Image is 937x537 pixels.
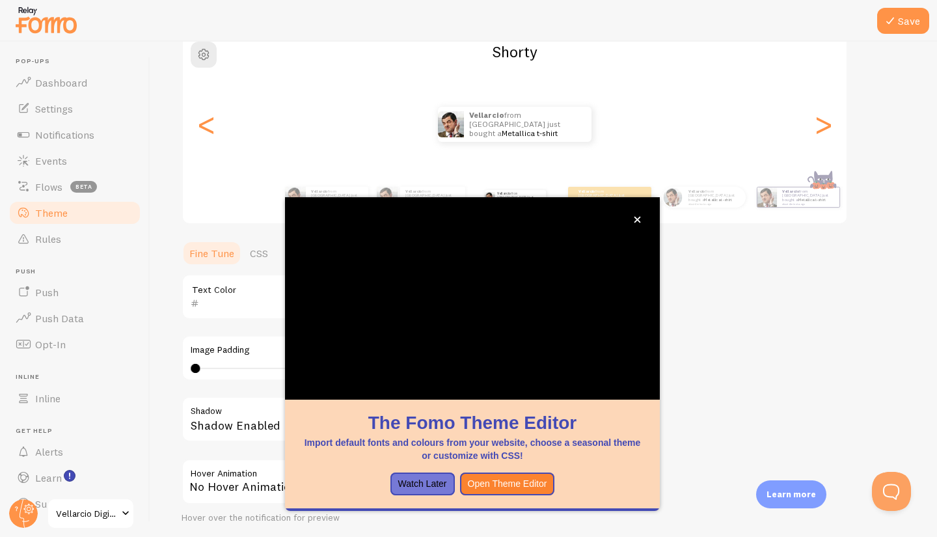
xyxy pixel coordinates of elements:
h1: The Fomo Theme Editor [301,410,644,435]
p: from [GEOGRAPHIC_DATA] just bought a [311,189,363,205]
span: Flows [35,180,62,193]
strong: vellarcio [469,110,504,120]
p: from [GEOGRAPHIC_DATA] just bought a [782,189,834,205]
p: from [GEOGRAPHIC_DATA] just bought a [497,190,541,204]
span: Inline [16,373,142,381]
a: Dashboard [8,70,142,96]
div: The Fomo Theme EditorImport default fonts and colours from your website, choose a seasonal theme ... [285,197,660,511]
small: about 4 minutes ago [688,202,739,205]
a: Opt-In [8,331,142,357]
h2: Shorty [183,42,847,62]
span: Notifications [35,128,94,141]
span: Push [16,268,142,276]
span: Dashboard [35,76,87,89]
span: Push [35,286,59,299]
div: Previous slide [198,77,214,171]
p: from [GEOGRAPHIC_DATA] just bought a [469,107,578,142]
strong: vellarcio [405,189,422,194]
a: Vellarcio Digital [47,498,135,529]
img: Fomo [663,187,682,206]
a: Notifications [8,122,142,148]
span: Theme [35,206,68,219]
span: Get Help [16,427,142,435]
a: Metallica t-shirt [798,197,826,202]
p: from [GEOGRAPHIC_DATA] just bought a [578,189,631,205]
img: Fomo [438,111,464,137]
div: Hover over the notification for preview [182,512,572,524]
img: fomo-relay-logo-orange.svg [14,3,79,36]
strong: vellarcio [688,189,705,194]
a: Push Data [8,305,142,331]
a: Learn [8,465,142,491]
span: Vellarcio Digital [56,506,118,521]
a: Inline [8,385,142,411]
button: close, [631,213,644,227]
span: beta [70,181,97,193]
p: from [GEOGRAPHIC_DATA] just bought a [405,189,460,205]
a: Metallica t-shirt [704,197,732,202]
svg: <p>Watch New Feature Tutorials!</p> [64,470,75,482]
div: No Hover Animation [182,459,572,504]
img: Fomo [377,187,398,208]
strong: vellarcio [497,191,511,195]
a: CSS [242,240,276,266]
span: Learn [35,471,62,484]
span: Rules [35,232,61,245]
button: Watch Later [390,473,455,496]
a: Support [8,491,142,517]
img: Fomo [757,187,776,207]
span: Inline [35,392,61,405]
span: Support [35,497,74,510]
div: Learn more [756,480,826,508]
a: Flows beta [8,174,142,200]
span: Pop-ups [16,57,142,66]
a: Alerts [8,439,142,465]
p: Learn more [767,488,816,501]
strong: vellarcio [782,189,799,194]
a: Settings [8,96,142,122]
span: Events [35,154,67,167]
strong: vellarcio [578,189,595,194]
img: Fomo [484,192,495,202]
span: Alerts [35,445,63,458]
a: Fine Tune [182,240,242,266]
span: Opt-In [35,338,66,351]
strong: vellarcio [311,189,328,194]
p: Import default fonts and colours from your website, choose a seasonal theme or customize with CSS! [301,436,644,462]
span: Push Data [35,312,84,325]
div: Next slide [815,77,831,171]
a: Metallica t-shirt [502,128,558,138]
a: Theme [8,200,142,226]
img: Fomo [285,187,306,208]
span: Settings [35,102,73,115]
div: Shadow Enabled [182,396,572,444]
a: Push [8,279,142,305]
iframe: Help Scout Beacon - Open [872,472,911,511]
a: Rules [8,226,142,252]
a: Events [8,148,142,174]
small: about 4 minutes ago [782,202,833,205]
label: Image Padding [191,344,563,356]
button: Open Theme Editor [460,473,555,496]
p: from [GEOGRAPHIC_DATA] just bought a [688,189,740,205]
